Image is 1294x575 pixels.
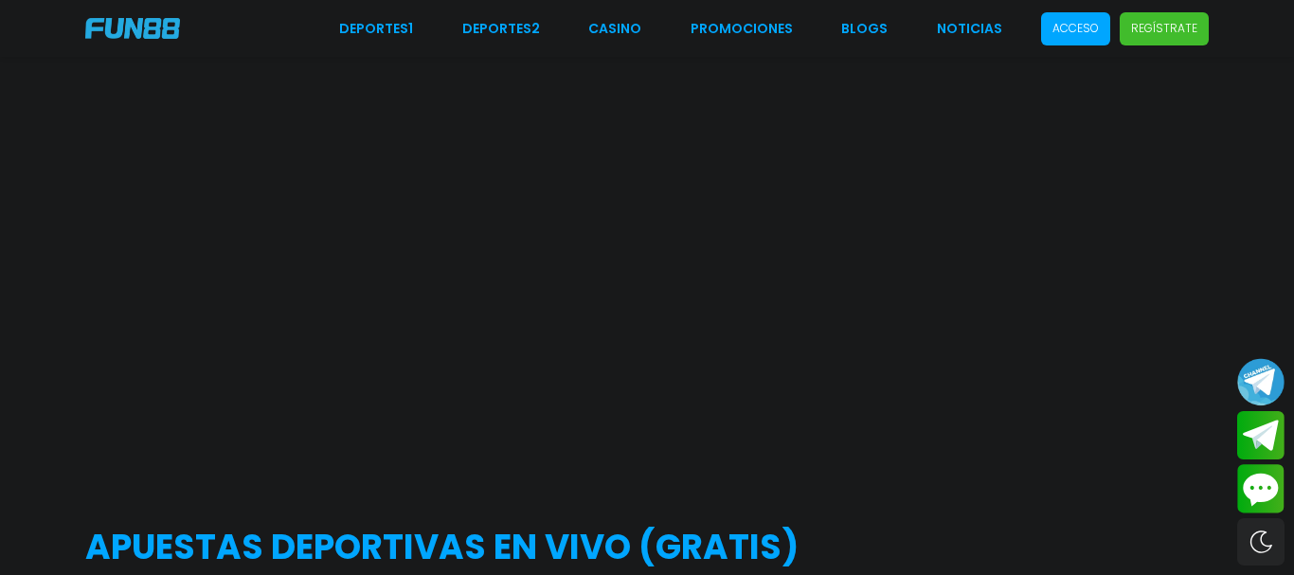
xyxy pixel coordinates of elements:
[937,19,1002,39] a: NOTICIAS
[339,19,413,39] a: Deportes1
[85,18,180,39] img: Company Logo
[588,19,641,39] a: CASINO
[85,522,1209,573] h2: APUESTAS DEPORTIVAS EN VIVO (gratis)
[1052,20,1099,37] p: Acceso
[841,19,888,39] a: BLOGS
[462,19,540,39] a: Deportes2
[1237,357,1285,406] button: Join telegram channel
[1237,411,1285,460] button: Join telegram
[1237,518,1285,566] div: Switch theme
[1237,464,1285,513] button: Contact customer service
[1131,20,1197,37] p: Regístrate
[691,19,793,39] a: Promociones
